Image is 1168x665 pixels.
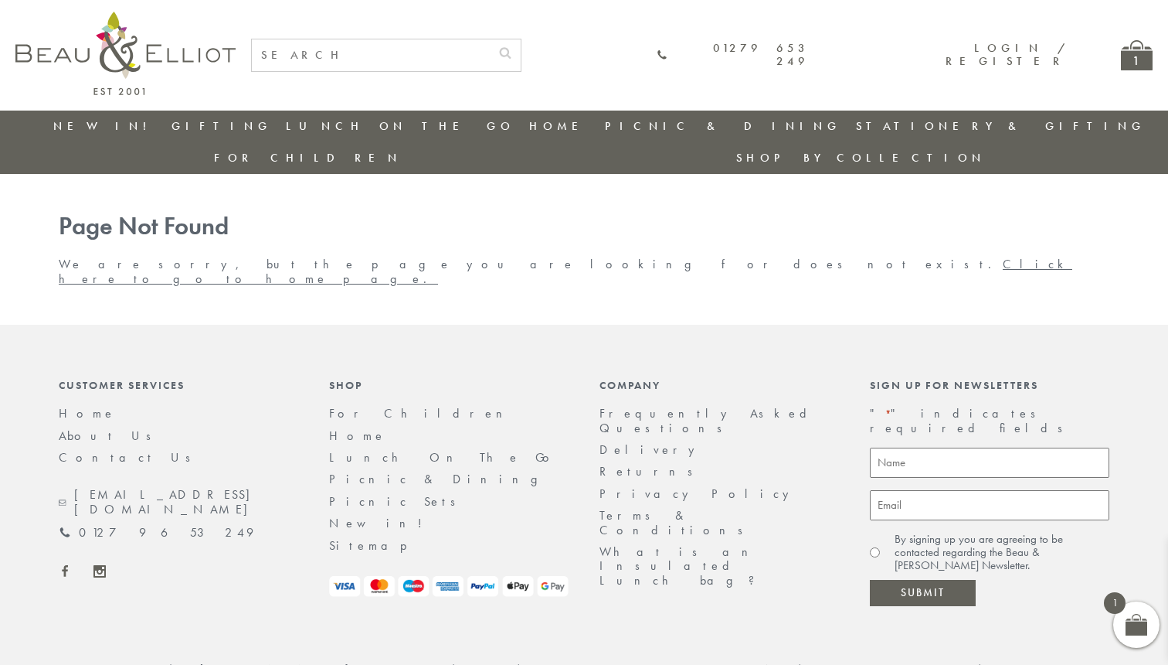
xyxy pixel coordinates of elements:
span: 1 [1104,592,1126,614]
a: Contact Us [59,449,201,465]
a: Delivery [599,442,703,458]
a: Shop by collection [736,150,986,165]
a: Returns [599,463,703,479]
a: Frequently Asked Questions [599,405,817,435]
a: Picnic Sets [329,493,466,510]
input: Name [870,448,1109,478]
a: Picnic & Dining [605,118,841,134]
a: 01279 653 249 [59,526,253,540]
a: Home [329,428,386,444]
input: Submit [870,580,976,606]
input: SEARCH [252,39,490,71]
a: Click here to go to home page. [59,256,1072,286]
a: Sitemap [329,537,428,554]
img: payment-logos.png [329,576,569,597]
a: New in! [53,118,157,134]
div: Shop [329,379,569,391]
a: Home [529,118,591,134]
a: 1 [1121,40,1153,70]
a: Privacy Policy [599,486,797,502]
label: By signing up you are agreeing to be contacted regarding the Beau & [PERSON_NAME] Newsletter. [895,533,1109,573]
a: Lunch On The Go [329,449,559,465]
a: Login / Register [946,40,1067,69]
div: We are sorry, but the page you are looking for does not exist. [43,213,1125,286]
a: For Children [329,405,514,421]
a: For Children [214,150,402,165]
a: New in! [329,515,433,531]
a: 01279 653 249 [657,42,809,69]
a: Terms & Conditions [599,507,753,537]
p: " " indicates required fields [870,407,1109,435]
div: Company [599,379,839,391]
a: About Us [59,428,161,444]
h1: Page Not Found [59,213,1109,241]
a: Gifting [171,118,272,134]
input: Email [870,490,1109,520]
img: logo [15,12,236,95]
a: Lunch On The Go [286,118,514,134]
a: Home [59,405,116,421]
a: Picnic & Dining [329,471,553,487]
a: Stationery & Gifting [856,118,1146,134]
a: What is an Insulated Lunch bag? [599,544,767,588]
div: Sign up for newsletters [870,379,1109,391]
a: [EMAIL_ADDRESS][DOMAIN_NAME] [59,488,298,517]
div: Customer Services [59,379,298,391]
